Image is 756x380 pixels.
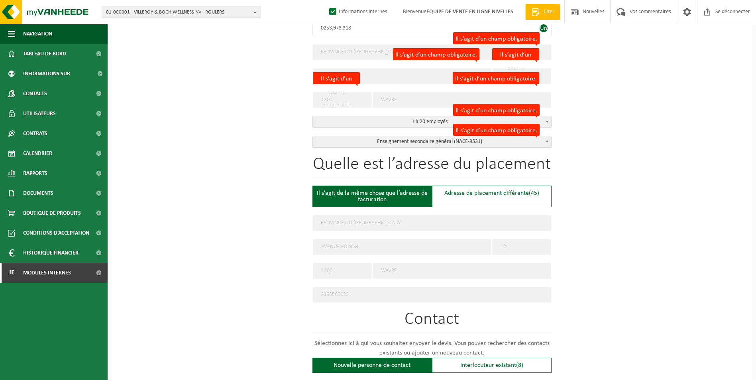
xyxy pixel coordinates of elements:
span: Contrats [23,123,47,143]
span: Je [8,263,15,283]
label: Il s’agit d’un champ obligatoire. [393,48,479,60]
span: Enseignement secondaire général (NACE-8531) [312,136,552,148]
label: Informations internes [328,6,387,18]
strong: EQUIPE DE VENTE EN LIGNE NIVELLES [426,9,513,15]
label: Il s’agit d’un champ obligatoire. [313,72,360,84]
label: Il s’agit d’un champ obligatoire. [453,124,540,136]
label: Il s’agit d’un champ obligatoire. [453,72,539,84]
span: Boutique de produits [23,203,81,223]
span: Utilisateurs [23,104,56,123]
span: Conditions d’acceptation [23,223,89,243]
span: Informations sur l’entreprise [23,64,92,84]
input: Code postal [313,92,372,108]
input: Ville [373,263,551,279]
font: Interlocuteur existant [460,362,516,368]
span: 01-000001 - VILLEROY & BOCH WELLNESS NV - ROULERS [106,6,250,18]
span: Navigation [23,24,52,44]
input: Ville [373,92,551,108]
input: Unité d’établissement [312,287,552,303]
span: 1 à 20 employés [312,116,552,128]
h1: Quelle est l’adresse du placement [312,156,552,178]
span: Documents [23,183,53,203]
h1: Contact [312,311,552,333]
button: 01-000001 - VILLEROY & BOCH WELLNESS NV - ROULERS [102,6,261,18]
span: Enseignement secondaire général (NACE-8531) [313,136,551,147]
label: Il s’agit d’un champ obligatoire. [453,32,540,44]
div: Il s’agit de la même chose que l’adresse de facturation [312,186,432,207]
span: Rapports [23,163,47,183]
label: Il s’agit d’un champ obligatoire. [453,104,540,116]
label: Il s’agit d’un champ obligatoire. [492,48,539,60]
span: Contacts [23,84,47,104]
span: (8) [516,362,523,368]
span: (45) [529,190,539,196]
div: Nouvelle personne de contact [312,358,432,373]
input: Nom [312,215,552,231]
span: Tableau de bord [23,44,66,64]
input: Non [492,239,551,255]
input: Rue [313,239,491,255]
span: Citer [542,8,556,16]
font: Bienvenue [403,9,513,15]
font: Adresse de placement différente [444,190,529,196]
input: Numéro d’entreprise [312,20,552,36]
span: Historique financier [23,243,79,263]
p: Sélectionnez ici à qui vous souhaitez envoyer le devis. Vous pouvez rechercher des contacts exist... [312,339,552,358]
span: Modules internes [23,263,71,283]
span: 1 à 20 employés [313,116,551,127]
input: Nom [312,44,552,60]
input: Code postal [313,263,372,279]
span: Un [540,24,548,32]
input: Rue [313,68,491,84]
span: Calendrier [23,143,52,163]
a: Citer [525,4,560,20]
